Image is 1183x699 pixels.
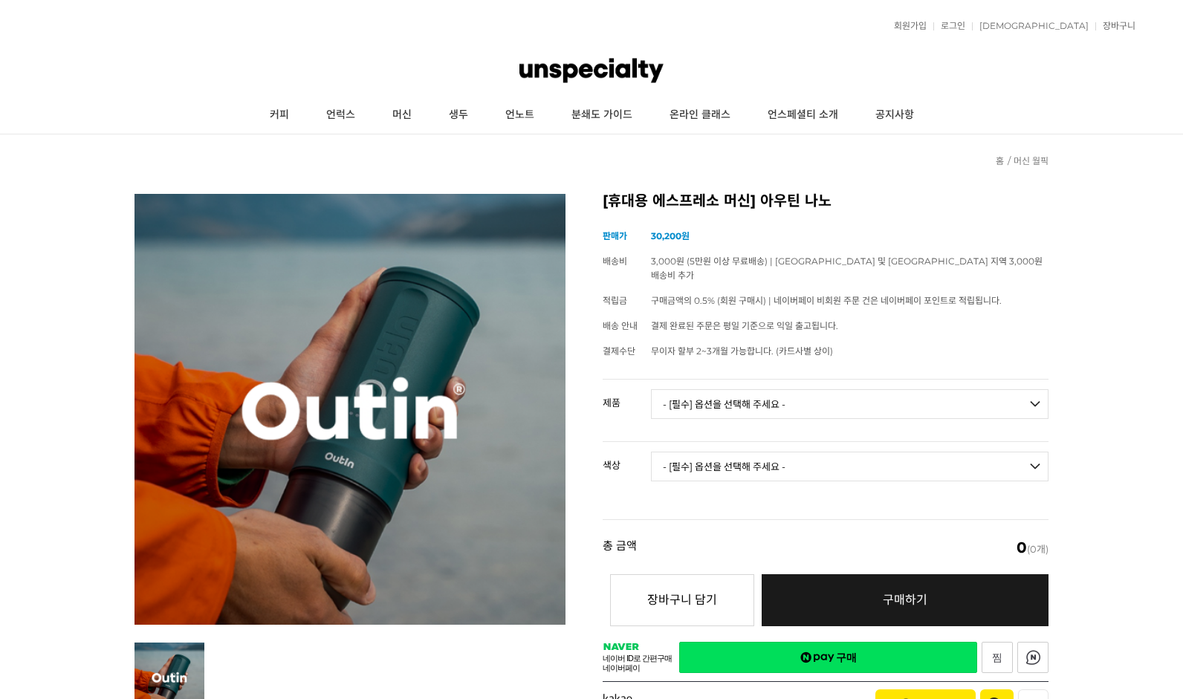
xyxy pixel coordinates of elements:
[651,230,690,241] strong: 30,200원
[603,380,651,414] th: 제품
[603,442,651,476] th: 색상
[651,256,1043,281] span: 3,000원 (5만원 이상 무료배송) | [GEOGRAPHIC_DATA] 및 [GEOGRAPHIC_DATA] 지역 3,000원 배송비 추가
[749,97,857,134] a: 언스페셜티 소개
[603,540,637,555] strong: 총 금액
[553,97,651,134] a: 분쇄도 가이드
[603,320,638,331] span: 배송 안내
[996,155,1004,166] a: 홈
[603,295,627,306] span: 적립금
[603,230,627,241] span: 판매가
[651,97,749,134] a: 온라인 클래스
[487,97,553,134] a: 언노트
[430,97,487,134] a: 생두
[651,320,838,331] span: 결제 완료된 주문은 평일 기준으로 익일 출고됩니다.
[1017,540,1049,555] span: (0개)
[933,22,965,30] a: 로그인
[134,194,565,625] img: 아우틴 나노 휴대용 에스프레소 머신
[374,97,430,134] a: 머신
[1017,539,1027,556] em: 0
[603,256,627,267] span: 배송비
[679,642,977,673] a: 구매
[972,22,1089,30] a: [DEMOGRAPHIC_DATA]
[1095,22,1135,30] a: 장바구니
[603,345,635,357] span: 결제수단
[519,48,664,93] img: 언스페셜티 몰
[762,574,1049,626] a: 구매하기
[251,97,308,134] a: 커피
[308,97,374,134] a: 언럭스
[610,574,754,626] button: 장바구니 담기
[1014,155,1049,166] a: 머신 월픽
[651,345,833,357] span: 무이자 할부 2~3개월 가능합니다. (카드사별 상이)
[982,642,1013,673] a: 찜
[603,654,673,673] a: 네이버 ID로 간편구매네이버페이
[887,22,927,30] a: 회원가입
[603,194,1049,209] h2: [휴대용 에스프레소 머신] 아우틴 나노
[857,97,933,134] a: 공지사항
[883,593,927,607] span: 구매하기
[651,295,1002,306] span: 구매금액의 0.5% (회원 구매시) | 네이버페이 비회원 주문 건은 네이버페이 포인트로 적립됩니다.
